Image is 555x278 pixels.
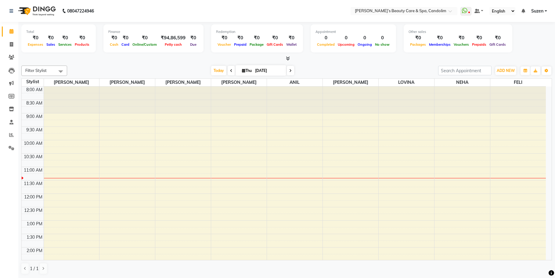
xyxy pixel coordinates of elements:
[248,34,265,41] div: ₹0
[409,29,507,34] div: Other sales
[25,248,44,254] div: 2:00 PM
[285,34,298,41] div: ₹0
[434,79,490,86] span: NEHA
[427,42,452,47] span: Memberships
[25,221,44,227] div: 1:00 PM
[45,42,57,47] span: Sales
[73,42,91,47] span: Products
[120,42,131,47] span: Card
[315,42,336,47] span: Completed
[488,34,507,41] div: ₹0
[356,42,373,47] span: Ongoing
[25,127,44,133] div: 9:30 AM
[108,34,120,41] div: ₹0
[23,167,44,173] div: 11:00 AM
[23,207,44,214] div: 12:30 PM
[155,79,211,86] span: [PERSON_NAME]
[336,34,356,41] div: 0
[490,79,546,86] span: FELI
[108,29,199,34] div: Finance
[99,79,155,86] span: [PERSON_NAME]
[323,79,378,86] span: [PERSON_NAME]
[248,42,265,47] span: Package
[216,34,232,41] div: ₹0
[409,42,427,47] span: Packages
[373,42,391,47] span: No show
[470,42,488,47] span: Prepaids
[452,34,470,41] div: ₹0
[44,79,99,86] span: [PERSON_NAME]
[267,79,323,86] span: ANIL
[25,100,44,106] div: 8:30 AM
[188,34,199,41] div: ₹0
[253,66,284,75] input: 2025-09-04
[23,140,44,147] div: 10:00 AM
[189,42,198,47] span: Due
[57,42,73,47] span: Services
[336,42,356,47] span: Upcoming
[23,154,44,160] div: 10:30 AM
[497,68,515,73] span: ADD NEW
[240,68,253,73] span: Thu
[470,34,488,41] div: ₹0
[232,42,248,47] span: Prepaid
[16,2,57,20] img: logo
[488,42,507,47] span: Gift Cards
[216,29,298,34] div: Redemption
[73,34,91,41] div: ₹0
[120,34,131,41] div: ₹0
[427,34,452,41] div: ₹0
[409,34,427,41] div: ₹0
[315,29,391,34] div: Appointment
[131,34,158,41] div: ₹0
[216,42,232,47] span: Voucher
[163,42,183,47] span: Petty cash
[211,66,226,75] span: Today
[26,29,91,34] div: Total
[356,34,373,41] div: 0
[379,79,434,86] span: LOVINA
[315,34,336,41] div: 0
[25,68,47,73] span: Filter Stylist
[57,34,73,41] div: ₹0
[23,194,44,200] div: 12:00 PM
[232,34,248,41] div: ₹0
[452,42,470,47] span: Vouchers
[531,8,543,14] span: Suzen
[373,34,391,41] div: 0
[30,266,38,272] span: 1 / 1
[25,87,44,93] div: 8:00 AM
[265,34,285,41] div: ₹0
[285,42,298,47] span: Wallet
[438,66,492,75] input: Search Appointment
[67,2,94,20] b: 08047224946
[26,34,45,41] div: ₹0
[495,66,516,75] button: ADD NEW
[265,42,285,47] span: Gift Cards
[45,34,57,41] div: ₹0
[108,42,120,47] span: Cash
[25,234,44,241] div: 1:30 PM
[23,180,44,187] div: 11:30 AM
[26,42,45,47] span: Expenses
[22,79,44,85] div: Stylist
[158,34,188,41] div: ₹94,86,599
[211,79,267,86] span: [PERSON_NAME]
[131,42,158,47] span: Online/Custom
[25,113,44,120] div: 9:00 AM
